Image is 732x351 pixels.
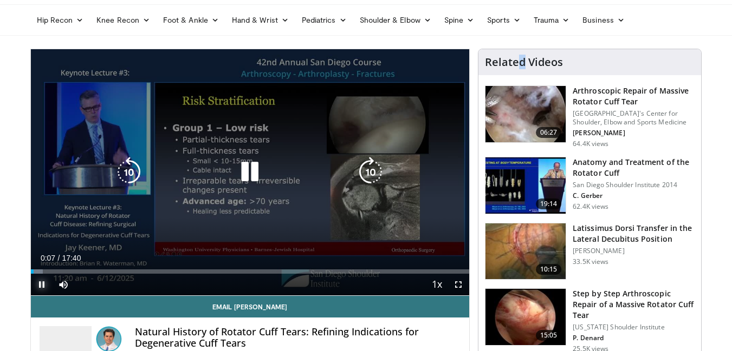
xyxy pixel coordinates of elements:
[573,288,695,321] h3: Step by Step Arthroscopic Repair of a Massive Rotator Cuff Tear
[485,289,566,345] img: 7cd5bdb9-3b5e-40f2-a8f4-702d57719c06.150x105_q85_crop-smart_upscale.jpg
[485,223,566,280] img: 38501_0000_3.png.150x105_q85_crop-smart_upscale.jpg
[438,9,481,31] a: Spine
[573,140,608,148] p: 64.4K views
[573,202,608,211] p: 62.4K views
[573,223,695,244] h3: Latissimus Dorsi Transfer in the Lateral Decubitus Position
[485,157,566,214] img: 58008271-3059-4eea-87a5-8726eb53a503.150x105_q85_crop-smart_upscale.jpg
[41,254,55,262] span: 0:07
[31,274,53,295] button: Pause
[536,198,562,209] span: 19:14
[353,9,438,31] a: Shoulder & Elbow
[485,56,563,69] h4: Related Videos
[426,274,448,295] button: Playback Rate
[573,257,608,266] p: 33.5K views
[481,9,527,31] a: Sports
[573,181,695,189] p: San Diego Shoulder Institute 2014
[527,9,576,31] a: Trauma
[31,49,470,296] video-js: Video Player
[536,127,562,138] span: 06:27
[53,274,74,295] button: Mute
[31,296,470,317] a: Email [PERSON_NAME]
[30,9,90,31] a: Hip Recon
[31,269,470,274] div: Progress Bar
[157,9,225,31] a: Foot & Ankle
[573,334,695,342] p: P. Denard
[576,9,631,31] a: Business
[485,157,695,214] a: 19:14 Anatomy and Treatment of the Rotator Cuff San Diego Shoulder Institute 2014 C. Gerber 62.4K...
[295,9,353,31] a: Pediatrics
[485,85,695,148] a: 06:27 Arthroscopic Repair of Massive Rotator Cuff Tear [GEOGRAPHIC_DATA]'s Center for Shoulder, E...
[485,223,695,280] a: 10:15 Latissimus Dorsi Transfer in the Lateral Decubitus Position [PERSON_NAME] 33.5K views
[573,191,695,200] p: C. Gerber
[536,264,562,275] span: 10:15
[573,129,695,137] p: [PERSON_NAME]
[573,157,695,178] h3: Anatomy and Treatment of the Rotator Cuff
[573,85,695,107] h3: Arthroscopic Repair of Massive Rotator Cuff Tear
[573,323,695,332] p: [US_STATE] Shoulder Institute
[485,86,566,142] img: 281021_0002_1.png.150x105_q85_crop-smart_upscale.jpg
[225,9,295,31] a: Hand & Wrist
[90,9,157,31] a: Knee Recon
[58,254,60,262] span: /
[62,254,81,262] span: 17:40
[135,326,461,349] h4: Natural History of Rotator Cuff Tears: Refining Indications for Degenerative Cuff Tears
[536,330,562,341] span: 15:05
[573,247,695,255] p: [PERSON_NAME]
[573,109,695,127] p: [GEOGRAPHIC_DATA]'s Center for Shoulder, Elbow and Sports Medicine
[448,274,469,295] button: Fullscreen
